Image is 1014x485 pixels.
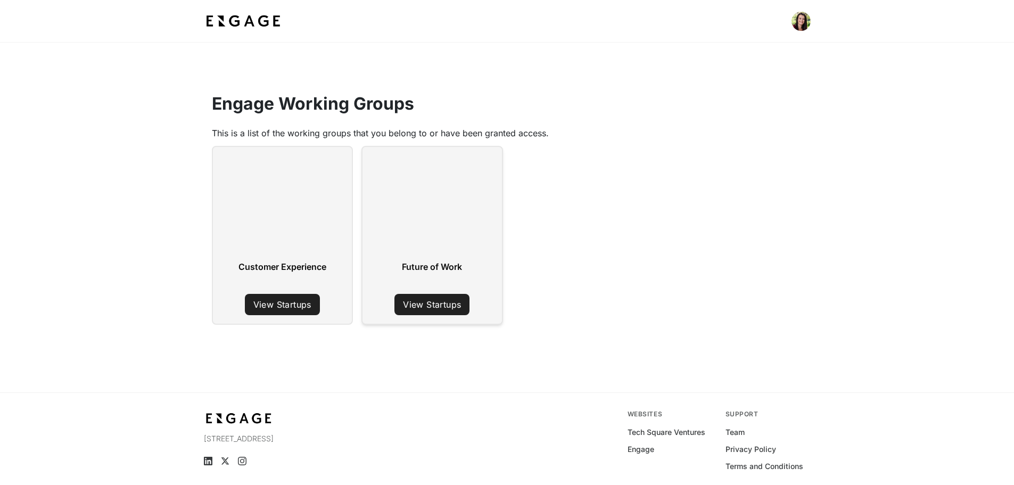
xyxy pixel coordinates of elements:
div: Support [726,410,811,418]
a: X (Twitter) [221,457,229,465]
a: Team [726,427,745,438]
a: Tech Square Ventures [628,427,705,438]
a: View Startups [394,294,469,315]
img: bdf1fb74-1727-4ba0-a5bd-bc74ae9fc70b.jpeg [204,410,274,427]
img: bdf1fb74-1727-4ba0-a5bd-bc74ae9fc70b.jpeg [204,12,283,31]
div: Websites [628,410,713,418]
h3: Future of Work [402,262,462,272]
a: LinkedIn [204,457,212,465]
img: Profile picture of Donna Vieira [792,12,811,31]
h2: Engage Working Groups [212,94,803,114]
a: Engage [628,444,654,455]
a: View Startups [245,294,320,315]
a: Instagram [238,457,246,465]
p: This is a list of the working groups that you belong to or have been granted access. [212,127,803,139]
ul: Social media [204,457,389,465]
p: [STREET_ADDRESS] [204,433,389,444]
button: Open profile menu [792,12,811,31]
a: Terms and Conditions [726,461,803,472]
a: Privacy Policy [726,444,776,455]
h3: Customer Experience [238,262,326,272]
